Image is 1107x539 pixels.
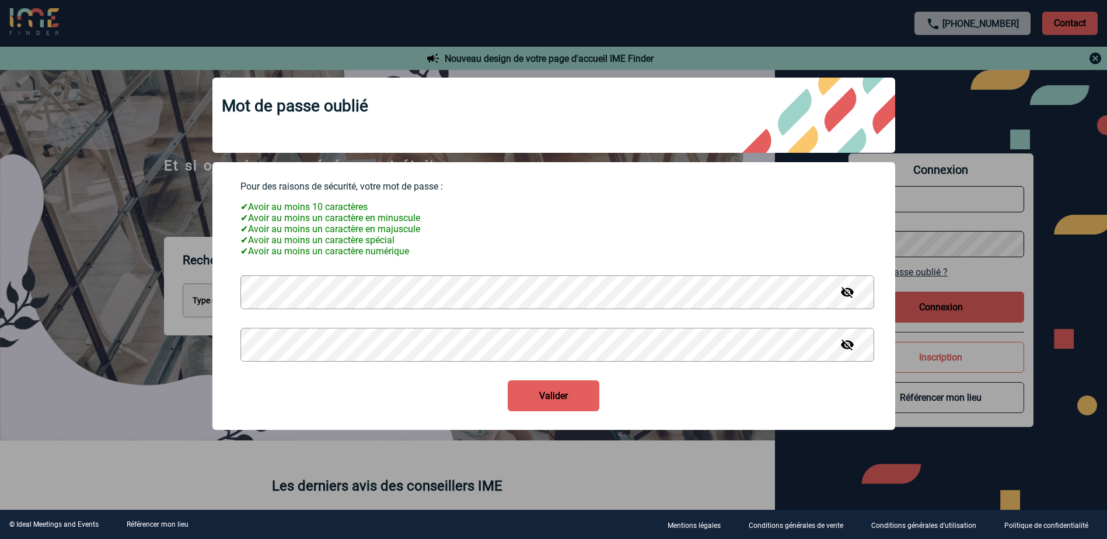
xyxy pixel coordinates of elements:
[240,235,867,246] div: Avoir au moins un caractère spécial
[658,519,739,530] a: Mentions légales
[862,519,995,530] a: Conditions générales d'utilisation
[240,223,248,235] span: ✔
[9,520,99,528] div: © Ideal Meetings and Events
[240,201,248,212] span: ✔
[212,78,895,153] div: Mot de passe oublié
[240,201,867,212] div: Avoir au moins 10 caractères
[240,212,248,223] span: ✔
[871,521,976,530] p: Conditions générales d'utilisation
[749,521,843,530] p: Conditions générales de vente
[668,521,721,530] p: Mentions légales
[739,519,862,530] a: Conditions générales de vente
[995,519,1107,530] a: Politique de confidentialité
[127,520,188,528] a: Référencer mon lieu
[240,246,867,257] div: Avoir au moins un caractère numérique
[240,181,867,192] p: Pour des raisons de sécurité, votre mot de passe :
[240,246,248,257] span: ✔
[508,380,599,411] button: Valider
[240,212,867,223] div: Avoir au moins un caractère en minuscule
[1004,521,1088,530] p: Politique de confidentialité
[240,235,248,246] span: ✔
[240,223,867,235] div: Avoir au moins un caractère en majuscule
